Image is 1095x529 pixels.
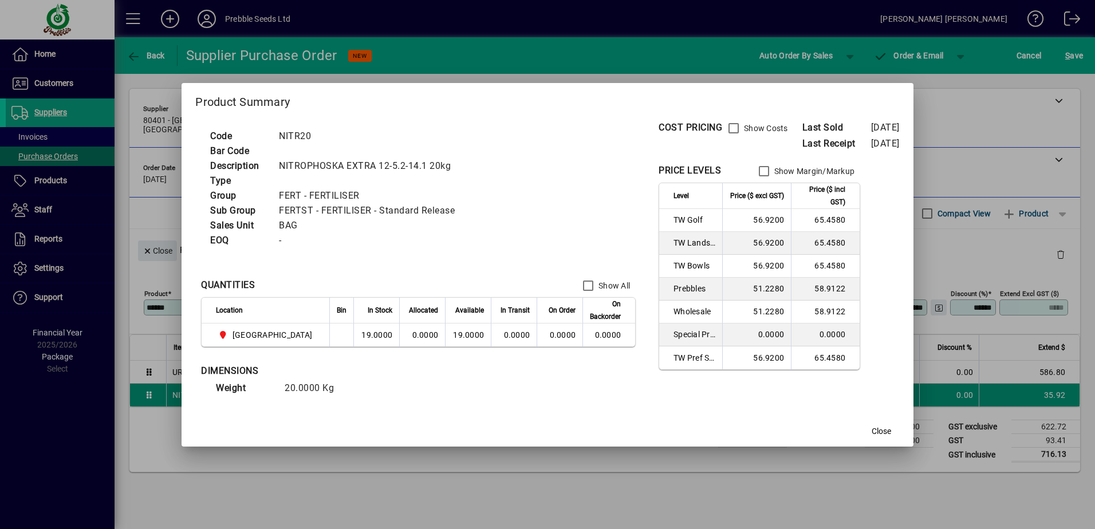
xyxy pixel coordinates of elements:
[204,188,273,203] td: Group
[353,323,399,346] td: 19.0000
[722,278,791,301] td: 51.2280
[791,301,860,323] td: 58.9122
[204,233,273,248] td: EOQ
[399,323,445,346] td: 0.0000
[791,232,860,255] td: 65.4580
[210,381,279,396] td: Weight
[659,164,721,177] div: PRICE LEVELS
[550,330,576,339] span: 0.0000
[273,203,468,218] td: FERTST - FERTILISER - Standard Release
[445,323,491,346] td: 19.0000
[204,159,273,173] td: Description
[673,214,715,226] span: TW Golf
[368,304,392,317] span: In Stock
[791,346,860,369] td: 65.4580
[791,278,860,301] td: 58.9122
[590,298,621,323] span: On Backorder
[273,188,468,203] td: FERT - FERTILISER
[273,159,468,173] td: NITROPHOSKA EXTRA 12-5.2-14.1 20kg
[673,352,715,364] span: TW Pref Sup
[673,283,715,294] span: Prebbles
[872,425,891,437] span: Close
[673,237,715,248] span: TW Landscaper
[791,209,860,232] td: 65.4580
[673,190,689,202] span: Level
[273,218,468,233] td: BAG
[216,304,243,317] span: Location
[673,260,715,271] span: TW Bowls
[802,137,871,151] span: Last Receipt
[204,203,273,218] td: Sub Group
[722,346,791,369] td: 56.9200
[791,323,860,346] td: 0.0000
[791,255,860,278] td: 65.4580
[722,232,791,255] td: 56.9200
[871,138,900,149] span: [DATE]
[722,209,791,232] td: 56.9200
[863,421,900,442] button: Close
[455,304,484,317] span: Available
[409,304,438,317] span: Allocated
[722,323,791,346] td: 0.0000
[504,330,530,339] span: 0.0000
[216,328,317,342] span: PALMERSTON NORTH
[596,280,630,291] label: Show All
[182,83,913,116] h2: Product Summary
[204,129,273,144] td: Code
[204,144,273,159] td: Bar Code
[742,123,788,134] label: Show Costs
[204,218,273,233] td: Sales Unit
[549,304,576,317] span: On Order
[201,278,255,292] div: QUANTITIES
[279,381,348,396] td: 20.0000 Kg
[802,121,871,135] span: Last Sold
[233,329,312,341] span: [GEOGRAPHIC_DATA]
[204,173,273,188] td: Type
[673,306,715,317] span: Wholesale
[273,129,468,144] td: NITR20
[501,304,530,317] span: In Transit
[582,323,635,346] td: 0.0000
[201,364,487,378] div: DIMENSIONS
[722,255,791,278] td: 56.9200
[659,121,722,135] div: COST PRICING
[772,165,855,177] label: Show Margin/Markup
[730,190,784,202] span: Price ($ excl GST)
[722,301,791,323] td: 51.2280
[871,122,900,133] span: [DATE]
[798,183,845,208] span: Price ($ incl GST)
[273,233,468,248] td: -
[673,329,715,340] span: Special Price
[337,304,346,317] span: Bin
